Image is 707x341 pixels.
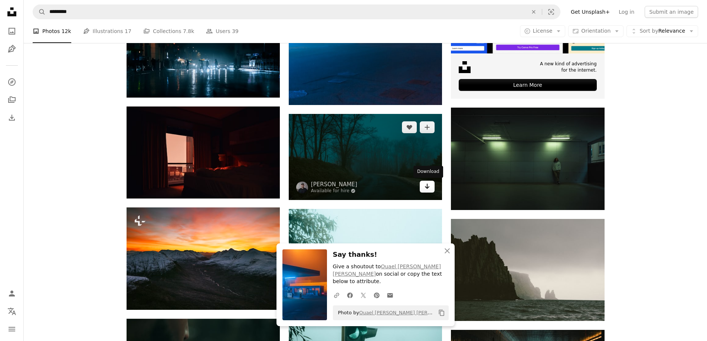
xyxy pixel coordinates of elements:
[639,28,658,34] span: Sort by
[83,19,131,43] a: Illustrations 17
[232,27,239,35] span: 39
[125,27,131,35] span: 17
[127,106,280,199] img: white bed linen near window
[127,255,280,262] a: a view of a mountain range with a sunset in the background
[420,121,435,133] button: Add to Collection
[420,181,435,193] a: Download
[357,288,370,302] a: Share on Twitter
[451,219,604,321] img: a black and white photo of a large body of water
[343,288,357,302] a: Share on Facebook
[33,5,46,19] button: Search Unsplash
[143,19,194,43] a: Collections 7.8k
[451,108,604,210] img: man in gray jacket standing on gray floor tiles
[383,288,397,302] a: Share over email
[451,266,604,273] a: a black and white photo of a large body of water
[4,304,19,319] button: Language
[402,121,417,133] button: Like
[526,5,542,19] button: Clear
[626,25,698,37] button: Sort byRelevance
[4,110,19,125] a: Download History
[566,6,614,18] a: Get Unsplash+
[334,307,435,319] span: Photo by on
[540,61,597,73] span: A new kind of advertising for the internet.
[533,28,553,34] span: License
[4,24,19,39] a: Photos
[4,92,19,107] a: Collections
[413,166,443,178] div: Download
[568,25,623,37] button: Orientation
[206,19,239,43] a: Users 39
[451,155,604,162] a: man in gray jacket standing on gray floor tiles
[311,181,357,188] a: [PERSON_NAME]
[359,310,456,315] a: Ouael [PERSON_NAME] [PERSON_NAME]
[4,75,19,89] a: Explore
[333,249,449,260] h3: Say thanks!
[296,181,308,193] img: Go to Keagan Henman's profile
[289,320,442,327] a: a traffic light sitting on the side of a road
[289,153,442,160] a: empty road by leafless during foggy weather
[333,263,449,285] p: Give a shoutout to on social or copy the text below to attribute.
[127,51,280,58] a: a group of people walking down a street at night
[289,114,442,200] img: empty road by leafless during foggy weather
[4,4,19,21] a: Home — Unsplash
[370,288,383,302] a: Share on Pinterest
[127,149,280,155] a: white bed linen near window
[4,322,19,337] button: Menu
[639,27,685,35] span: Relevance
[127,11,280,97] img: a group of people walking down a street at night
[127,207,280,310] img: a view of a mountain range with a sunset in the background
[581,28,611,34] span: Orientation
[520,25,566,37] button: License
[33,4,560,19] form: Find visuals sitewide
[459,61,471,73] img: file-1631678316303-ed18b8b5cb9cimage
[645,6,698,18] button: Submit an image
[614,6,639,18] a: Log in
[435,306,448,319] button: Copy to clipboard
[542,5,560,19] button: Visual search
[183,27,194,35] span: 7.8k
[4,286,19,301] a: Log in / Sign up
[459,79,596,91] div: Learn More
[4,42,19,56] a: Illustrations
[333,263,441,277] a: Ouael [PERSON_NAME] [PERSON_NAME]
[311,188,357,194] a: Available for hire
